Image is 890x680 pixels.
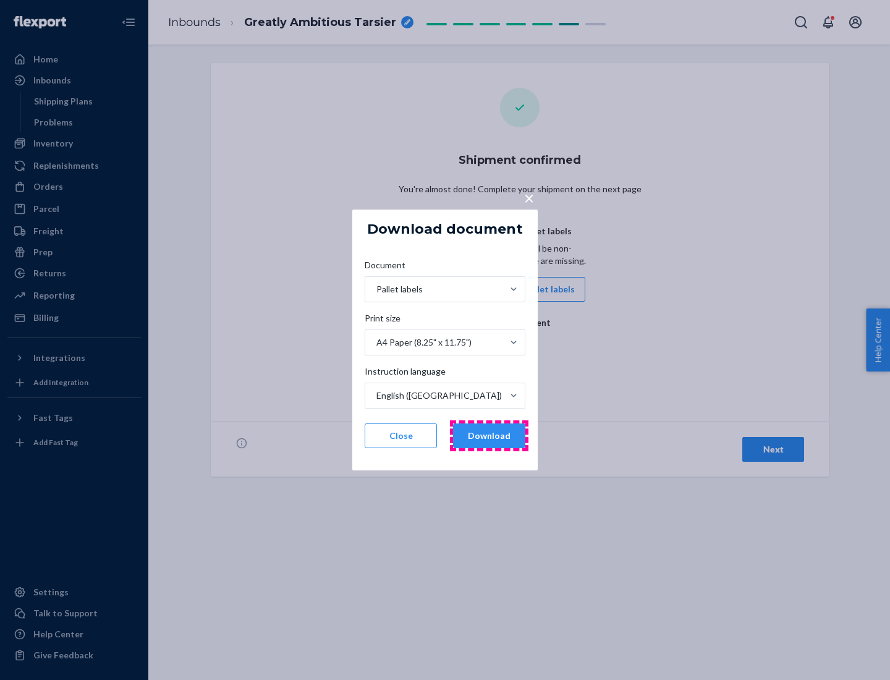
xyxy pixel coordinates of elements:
[375,283,376,295] input: DocumentPallet labels
[453,423,525,448] button: Download
[365,365,446,383] span: Instruction language
[524,187,534,208] span: ×
[376,389,502,402] div: English ([GEOGRAPHIC_DATA])
[376,336,472,349] div: A4 Paper (8.25" x 11.75")
[365,423,437,448] button: Close
[375,336,376,349] input: Print sizeA4 Paper (8.25" x 11.75")
[367,222,523,237] h5: Download document
[375,389,376,402] input: Instruction languageEnglish ([GEOGRAPHIC_DATA])
[365,259,405,276] span: Document
[376,283,423,295] div: Pallet labels
[365,312,400,329] span: Print size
